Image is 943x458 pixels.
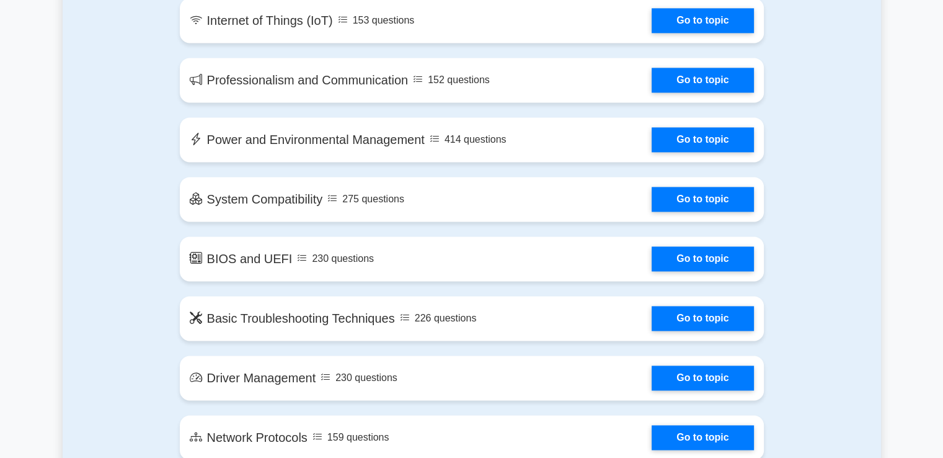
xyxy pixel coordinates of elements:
a: Go to topic [652,425,753,450]
a: Go to topic [652,68,753,92]
a: Go to topic [652,127,753,152]
a: Go to topic [652,187,753,212]
a: Go to topic [652,246,753,271]
a: Go to topic [652,8,753,33]
a: Go to topic [652,366,753,390]
a: Go to topic [652,306,753,331]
